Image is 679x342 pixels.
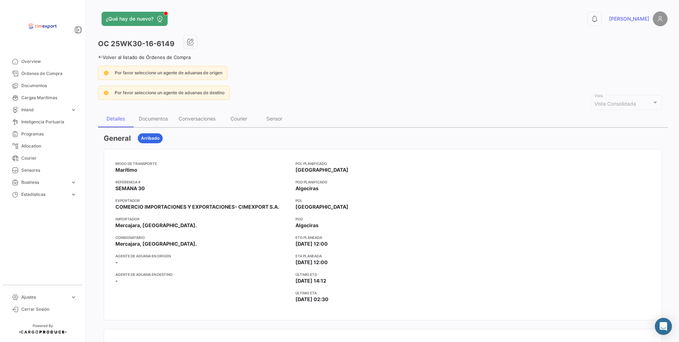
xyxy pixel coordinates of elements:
[295,222,319,229] span: Algeciras
[98,39,174,49] h3: OC 25WK30-16-6149
[115,185,145,192] span: SEMANA 30
[295,253,470,259] app-card-info-title: ETA planeada
[21,294,67,300] span: Ajustes
[106,15,153,22] span: ¿Qué hay de nuevo?
[115,235,290,240] app-card-info-title: Consignatario
[266,116,282,122] div: Sensor
[21,70,77,77] span: Órdenes de Compra
[115,179,290,185] app-card-info-title: Referencia #
[230,116,247,122] div: Courier
[115,161,290,166] app-card-info-title: Modo de Transporte
[21,119,77,125] span: Inteligencia Portuaria
[102,12,168,26] button: ¿Qué hay de nuevo?
[6,128,80,140] a: Programas
[295,259,328,266] span: [DATE] 12:00
[295,198,470,203] app-card-info-title: POL
[295,185,319,192] span: Algeciras
[6,116,80,128] a: Inteligencia Portuaria
[6,140,80,152] a: Allocation
[21,82,77,89] span: Documentos
[115,240,197,247] span: Mercajara, [GEOGRAPHIC_DATA].
[115,198,290,203] app-card-info-title: Exportador
[6,68,80,80] a: Órdenes de Compra
[6,92,80,104] a: Cargas Marítimas
[653,11,668,26] img: placeholder-user.png
[6,152,80,164] a: Courier
[98,54,191,60] a: Volver al listado de Órdenes de Compra
[295,203,348,210] span: [GEOGRAPHIC_DATA]
[21,131,77,137] span: Programas
[70,179,77,186] span: expand_more
[21,107,67,113] span: Inland
[21,306,77,312] span: Cerrar Sesión
[21,58,77,65] span: Overview
[295,290,470,296] app-card-info-title: Último ETA
[295,179,470,185] app-card-info-title: POD Planificado
[115,166,137,173] span: Marítimo
[295,240,328,247] span: [DATE] 12:00
[115,203,279,210] span: COMERCIO IMPORTACIONES Y EXPORTACIONES- CIMEXPORT S.A.
[6,80,80,92] a: Documentos
[295,216,470,222] app-card-info-title: POD
[115,90,224,95] span: Por favor seleccione un agente de aduanas de destino
[139,116,168,122] div: Documentos
[179,116,216,122] div: Conversaciones
[115,272,290,277] app-card-info-title: Agente de Aduana en Destino
[295,272,470,277] app-card-info-title: Último ETD
[609,15,649,22] span: [PERSON_NAME]
[295,161,470,166] app-card-info-title: POL Planificado
[104,133,131,143] h3: General
[141,135,159,141] span: Arribado
[115,277,118,284] span: -
[295,296,328,303] span: [DATE] 02:30
[25,9,60,44] img: logo-cimexport.png
[21,191,67,198] span: Estadísticas
[295,166,348,173] span: [GEOGRAPHIC_DATA]
[115,222,197,229] span: Mercajara, [GEOGRAPHIC_DATA].
[115,216,290,222] app-card-info-title: Importador
[21,155,77,161] span: Courier
[115,259,118,266] span: -
[295,277,326,284] span: [DATE] 14:12
[115,253,290,259] app-card-info-title: Agente de Aduana en Origen
[21,95,77,101] span: Cargas Marítimas
[107,116,125,122] div: Detalles
[70,294,77,300] span: expand_more
[21,179,67,186] span: Business
[70,107,77,113] span: expand_more
[21,143,77,149] span: Allocation
[115,70,222,75] span: Por favor seleccione un agente de aduanas de origen
[21,167,77,173] span: Sensores
[295,235,470,240] app-card-info-title: ETD planeada
[6,164,80,176] a: Sensores
[6,55,80,68] a: Overview
[655,318,672,335] div: Abrir Intercom Messenger
[70,191,77,198] span: expand_more
[594,101,636,107] mat-select-trigger: Vista Consolidada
